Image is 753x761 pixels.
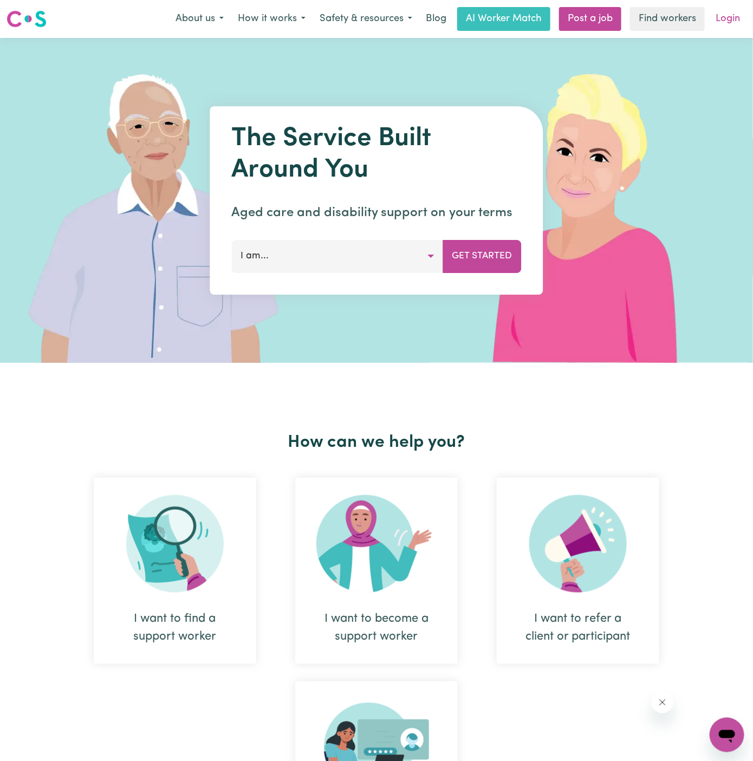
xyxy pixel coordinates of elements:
[7,9,47,29] img: Careseekers logo
[232,203,522,223] p: Aged care and disability support on your terms
[457,7,550,31] a: AI Worker Match
[529,495,627,593] img: Refer
[321,610,432,646] div: I want to become a support worker
[7,8,66,16] span: Need any help?
[74,432,679,453] h2: How can we help you?
[231,8,313,30] button: How it works
[419,7,453,31] a: Blog
[295,478,458,664] div: I want to become a support worker
[710,718,744,752] iframe: Button to launch messaging window
[559,7,621,31] a: Post a job
[168,8,231,30] button: About us
[443,240,522,272] button: Get Started
[7,6,47,31] a: Careseekers logo
[497,478,659,664] div: I want to refer a client or participant
[94,478,256,664] div: I want to find a support worker
[652,692,673,713] iframe: Close message
[126,495,224,593] img: Search
[316,495,437,593] img: Become Worker
[313,8,419,30] button: Safety & resources
[232,240,444,272] button: I am...
[709,7,746,31] a: Login
[523,610,633,646] div: I want to refer a client or participant
[232,123,522,186] h1: The Service Built Around You
[630,7,705,31] a: Find workers
[120,610,230,646] div: I want to find a support worker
